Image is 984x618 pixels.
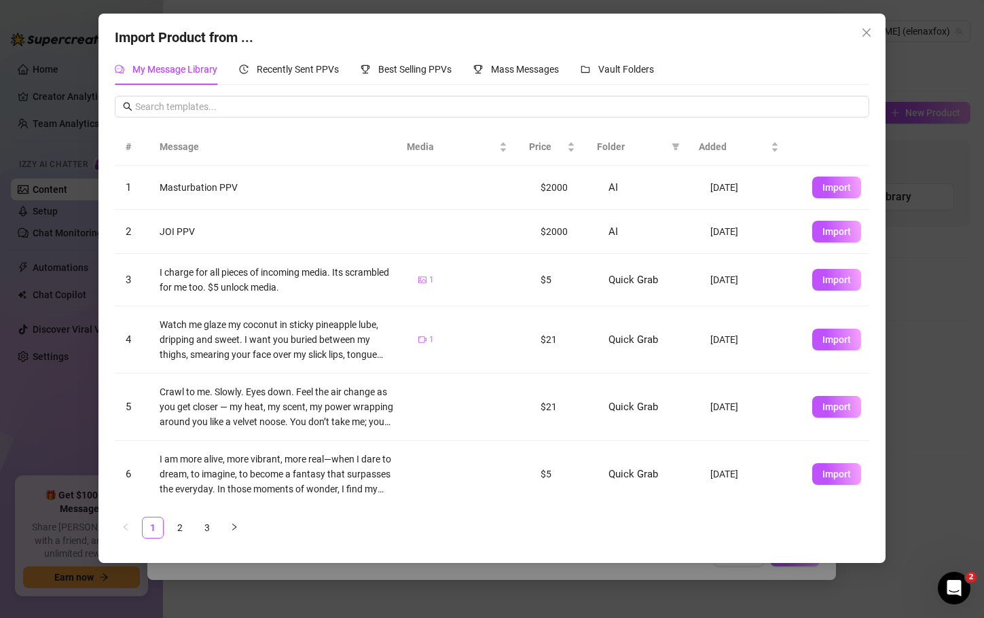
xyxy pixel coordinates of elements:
th: Added [688,128,790,166]
span: 1 [126,181,131,194]
button: Close [856,22,877,43]
span: comment [115,65,124,74]
div: I charge for all pieces of incoming media. Its scrambled for me too. $5 unlock media. [160,265,397,295]
span: trophy [361,65,370,74]
div: Watch me glaze my coconut in sticky pineapple lube, dripping and sweet. I want you buried between... [160,317,397,362]
span: close [861,27,872,38]
a: 3 [197,517,217,538]
a: 2 [170,517,190,538]
li: 3 [196,517,218,539]
span: Import [822,226,851,237]
li: 2 [169,517,191,539]
span: folder [581,65,590,74]
input: Search templates... [135,99,861,114]
span: left [122,523,130,531]
div: I am more alive, more vibrant, more real—when I dare to dream, to imagine, to become a fantasy th... [160,452,397,496]
span: 2 [126,225,131,238]
button: left [115,517,136,539]
span: Best Selling PPVs [378,64,452,75]
button: right [223,517,245,539]
td: $21 [530,306,598,374]
button: Import [812,463,861,485]
td: [DATE] [699,210,801,254]
td: $5 [530,441,598,508]
div: Crawl to me. Slowly. Eyes down. Feel the air change as you get closer — my heat, my scent, my pow... [160,384,397,429]
span: right [230,523,238,531]
td: [DATE] [699,374,801,441]
th: Media [396,128,518,166]
span: trophy [473,65,483,74]
span: search [123,102,132,111]
span: Close [856,27,877,38]
li: Previous Page [115,517,136,539]
span: Import [822,182,851,193]
li: Next Page [223,517,245,539]
span: AI [608,181,618,194]
td: [DATE] [699,306,801,374]
span: Quick Grab [608,274,658,286]
div: Masturbation PPV [160,180,397,195]
th: # [115,128,149,166]
span: AI [608,225,618,238]
td: [DATE] [699,441,801,508]
span: Quick Grab [608,468,658,480]
span: Added [699,139,768,154]
td: [DATE] [699,166,801,210]
span: Import [822,334,851,345]
span: Mass Messages [491,64,559,75]
span: My Message Library [132,64,217,75]
span: Folder [597,139,666,154]
td: $2000 [530,166,598,210]
iframe: Intercom live chat [938,572,970,604]
a: 1 [143,517,163,538]
span: Quick Grab [608,333,658,346]
span: filter [669,137,682,157]
span: 1 [429,333,434,346]
span: 3 [126,274,131,286]
span: video-camera [418,335,426,344]
li: 1 [142,517,164,539]
th: Message [149,128,396,166]
th: Price [518,128,586,166]
span: 1 [429,274,434,287]
span: 5 [126,401,131,413]
span: Quick Grab [608,401,658,413]
button: Import [812,221,861,242]
span: 4 [126,333,131,346]
span: 6 [126,468,131,480]
span: Media [407,139,496,154]
span: 2 [966,572,977,583]
button: Import [812,269,861,291]
span: history [239,65,249,74]
button: Import [812,396,861,418]
td: $2000 [530,210,598,254]
td: $21 [530,374,598,441]
span: Import [822,401,851,412]
span: Import [822,274,851,285]
span: Import [822,469,851,479]
span: picture [418,276,426,284]
span: Vault Folders [598,64,654,75]
span: filter [672,143,680,151]
span: Recently Sent PPVs [257,64,339,75]
span: Import Product from ... [115,29,253,46]
td: [DATE] [699,254,801,306]
button: Import [812,177,861,198]
div: JOI PPV [160,224,397,239]
td: $5 [530,254,598,306]
span: Price [529,139,564,154]
button: Import [812,329,861,350]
